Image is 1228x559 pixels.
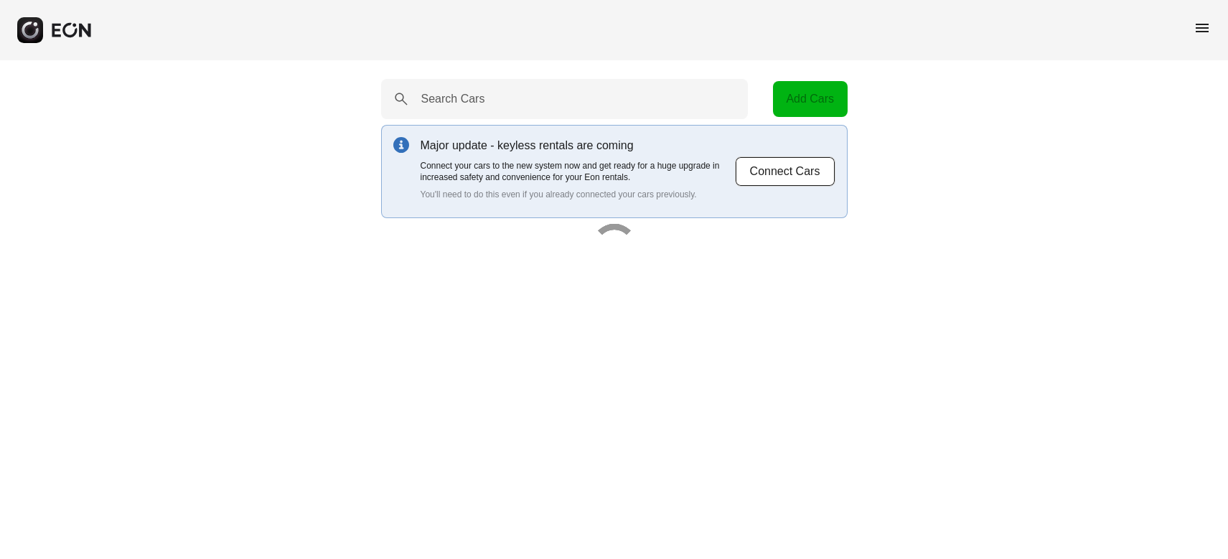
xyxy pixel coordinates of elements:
p: You'll need to do this even if you already connected your cars previously. [421,189,735,200]
p: Connect your cars to the new system now and get ready for a huge upgrade in increased safety and ... [421,160,735,183]
label: Search Cars [421,90,485,108]
p: Major update - keyless rentals are coming [421,137,735,154]
img: info [393,137,409,153]
button: Connect Cars [735,156,835,187]
span: menu [1194,19,1211,37]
